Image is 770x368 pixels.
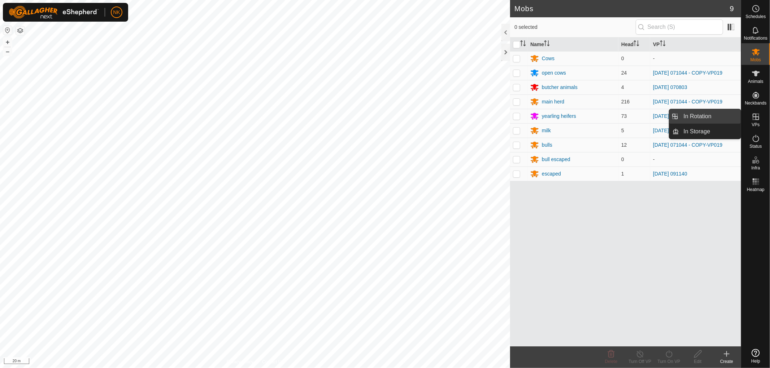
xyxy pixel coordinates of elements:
span: 0 [621,156,624,162]
span: 0 selected [514,23,636,31]
span: 0 [621,56,624,61]
a: [DATE] 071044 - COPY-VP019 [653,113,722,119]
th: Head [618,37,650,52]
span: Mobs [751,58,761,62]
span: NK [113,9,120,16]
a: [DATE] 071044 - COPY-VP019 [653,99,722,105]
p-sorticon: Activate to sort [544,41,550,47]
div: Create [712,358,741,365]
th: VP [650,37,741,52]
img: Gallagher Logo [9,6,99,19]
span: 4 [621,84,624,90]
div: butcher animals [542,84,578,91]
span: Notifications [744,36,767,40]
input: Search (S) [636,19,723,35]
span: Neckbands [745,101,766,105]
a: Help [741,346,770,366]
span: Delete [605,359,618,364]
td: - [650,51,741,66]
a: [DATE] 070803 [653,84,687,90]
div: Cows [542,55,554,62]
div: main herd [542,98,564,106]
span: 12 [621,142,627,148]
div: milk [542,127,551,134]
a: [DATE] 091140 [653,171,687,177]
span: Schedules [745,14,766,19]
span: Status [749,144,762,148]
div: Turn Off VP [626,358,654,365]
div: escaped [542,170,561,178]
li: In Storage [669,124,741,139]
span: 9 [730,3,734,14]
div: open cows [542,69,566,77]
a: [DATE] 071044 - COPY-VP019 [653,70,722,76]
span: Animals [748,79,764,84]
span: 73 [621,113,627,119]
span: 5 [621,128,624,133]
button: + [3,38,12,46]
span: 24 [621,70,627,76]
div: bulls [542,141,552,149]
th: Name [527,37,618,52]
p-sorticon: Activate to sort [634,41,639,47]
div: bull escaped [542,156,570,163]
span: In Rotation [684,112,712,121]
button: – [3,47,12,56]
a: [DATE] 071044 - COPY-VP019 [653,142,722,148]
h2: Mobs [514,4,730,13]
span: VPs [752,123,760,127]
div: yearling heifers [542,112,576,120]
span: 216 [621,99,630,105]
button: Reset Map [3,26,12,35]
span: Heatmap [747,187,765,192]
button: Map Layers [16,26,25,35]
span: Infra [751,166,760,170]
div: Turn On VP [654,358,683,365]
span: Help [751,359,760,363]
span: 1 [621,171,624,177]
span: In Storage [684,127,710,136]
a: Privacy Policy [227,359,254,365]
td: - [650,152,741,167]
a: [DATE] 070803 [653,128,687,133]
li: In Rotation [669,109,741,124]
div: Edit [683,358,712,365]
p-sorticon: Activate to sort [520,41,526,47]
p-sorticon: Activate to sort [660,41,666,47]
a: Contact Us [262,359,283,365]
a: In Rotation [679,109,741,124]
a: In Storage [679,124,741,139]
